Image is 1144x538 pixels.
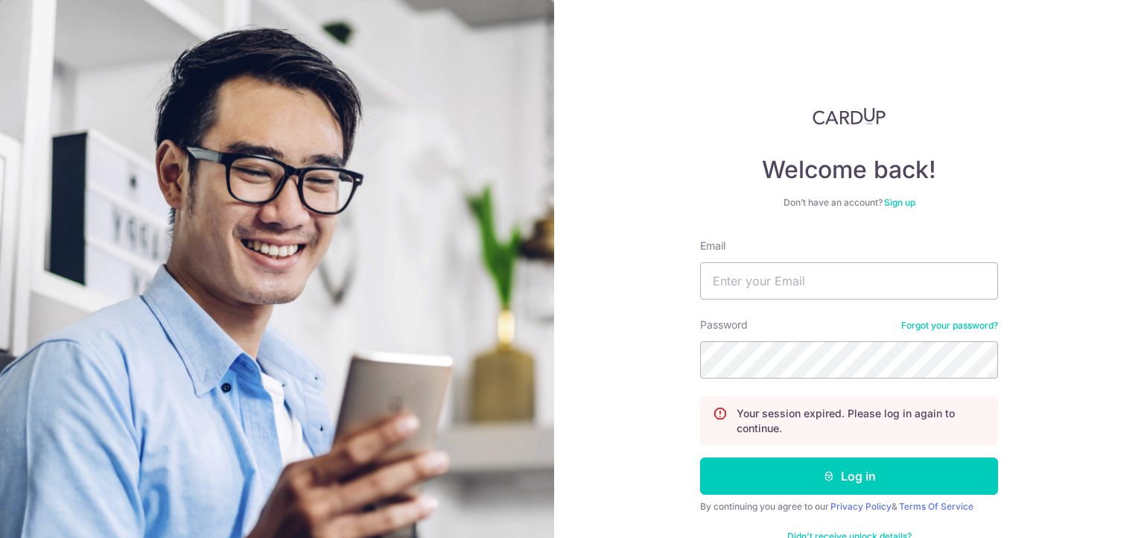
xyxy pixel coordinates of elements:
label: Password [700,317,748,332]
p: Your session expired. Please log in again to continue. [737,406,985,436]
img: CardUp Logo [813,107,886,125]
a: Forgot your password? [901,320,998,332]
a: Sign up [884,197,915,208]
button: Log in [700,458,998,495]
a: Terms Of Service [899,501,973,512]
div: By continuing you agree to our & [700,501,998,513]
div: Don’t have an account? [700,197,998,209]
h4: Welcome back! [700,155,998,185]
input: Enter your Email [700,262,998,300]
a: Privacy Policy [830,501,892,512]
label: Email [700,238,725,253]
